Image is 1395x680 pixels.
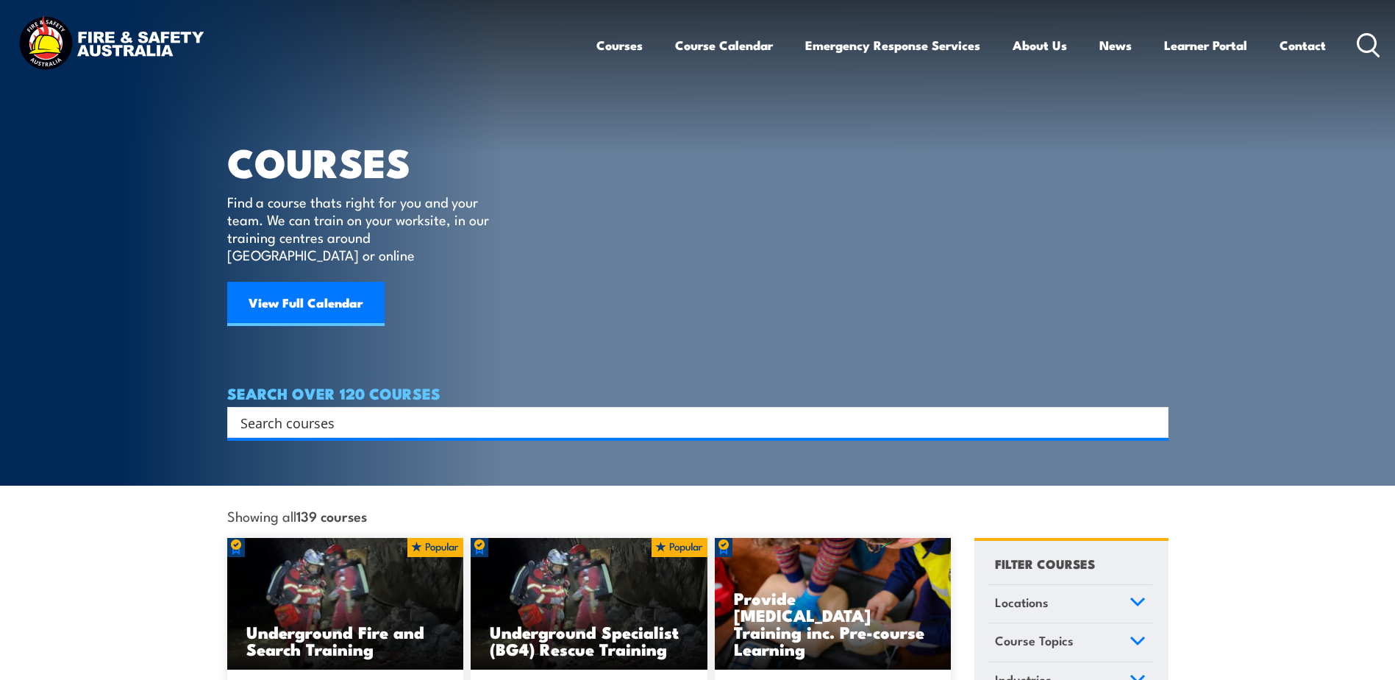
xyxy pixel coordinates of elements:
form: Search form [243,412,1139,433]
p: Find a course thats right for you and your team. We can train on your worksite, in our training c... [227,193,496,263]
a: Learner Portal [1164,26,1247,65]
a: View Full Calendar [227,282,385,326]
h1: COURSES [227,144,510,179]
button: Search magnifier button [1143,412,1163,433]
h4: FILTER COURSES [995,553,1095,573]
a: Provide [MEDICAL_DATA] Training inc. Pre-course Learning [715,538,952,670]
h3: Underground Specialist (BG4) Rescue Training [490,623,688,657]
a: Locations [988,585,1152,623]
a: Contact [1280,26,1326,65]
a: Underground Specialist (BG4) Rescue Training [471,538,707,670]
a: Course Calendar [675,26,773,65]
h4: SEARCH OVER 120 COURSES [227,385,1169,401]
img: Underground mine rescue [227,538,464,670]
strong: 139 courses [296,506,367,525]
span: Showing all [227,508,367,523]
h3: Underground Fire and Search Training [246,623,445,657]
a: Courses [596,26,643,65]
a: Course Topics [988,623,1152,662]
a: Underground Fire and Search Training [227,538,464,670]
a: News [1099,26,1132,65]
h3: Provide [MEDICAL_DATA] Training inc. Pre-course Learning [734,589,932,657]
a: About Us [1013,26,1067,65]
span: Course Topics [995,631,1074,651]
span: Locations [995,592,1049,612]
img: Low Voltage Rescue and Provide CPR [715,538,952,670]
img: Underground mine rescue [471,538,707,670]
a: Emergency Response Services [805,26,980,65]
input: Search input [240,411,1136,433]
